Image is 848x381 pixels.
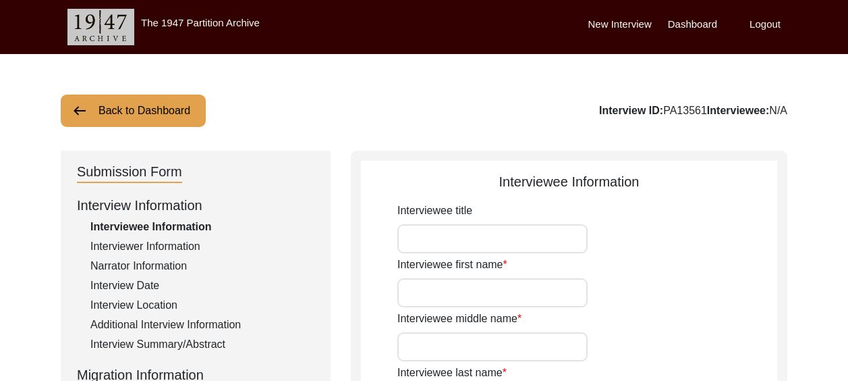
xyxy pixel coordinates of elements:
label: The 1947 Partition Archive [141,17,260,28]
label: Interviewee middle name [397,311,521,327]
div: Interviewer Information [90,238,314,255]
img: arrow-left.png [72,103,88,119]
div: Narrator Information [90,258,314,274]
button: Back to Dashboard [61,95,206,127]
div: PA13561 N/A [599,103,787,119]
div: Additional Interview Information [90,317,314,333]
div: Interview Location [90,297,314,313]
b: Interviewee: [707,105,769,116]
div: Interviewee Information [90,219,314,235]
img: header-logo.png [67,9,134,45]
label: Interviewee first name [397,257,507,273]
label: Interviewee title [397,203,472,219]
div: Interviewee Information [361,172,777,192]
label: New Interview [588,17,652,32]
div: Interview Information [77,195,314,215]
div: Interview Date [90,278,314,294]
label: Dashboard [668,17,717,32]
div: Submission Form [77,161,182,183]
b: Interview ID: [599,105,663,116]
label: Logout [750,17,781,32]
div: Interview Summary/Abstract [90,336,314,353]
label: Interviewee last name [397,365,507,381]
